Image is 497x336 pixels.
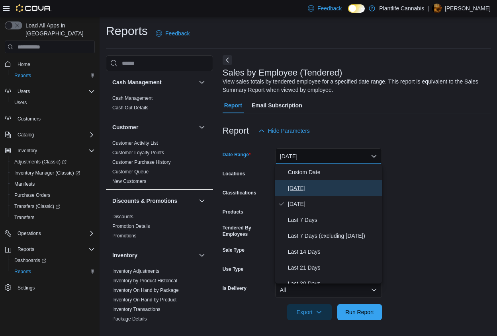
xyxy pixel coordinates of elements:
a: Purchase Orders [11,190,54,200]
span: Inventory Manager (Classic) [14,170,80,176]
button: Purchase Orders [8,190,98,201]
button: Inventory [14,146,40,155]
a: Inventory Manager (Classic) [8,167,98,179]
a: Cash Out Details [112,105,149,111]
span: Last 21 Days [288,263,379,272]
span: Transfers [11,213,95,222]
a: Dashboards [11,256,49,265]
span: Users [18,88,30,95]
span: Settings [14,283,95,293]
button: Reports [8,70,98,81]
button: Users [2,86,98,97]
h3: Inventory [112,251,137,259]
span: Transfers (Classic) [11,202,95,211]
a: Promotions [112,233,137,239]
button: Users [8,97,98,108]
span: Last 7 Days (excluding [DATE]) [288,231,379,241]
a: Users [11,98,30,107]
span: Manifests [14,181,35,187]
span: Inventory Adjustments [112,268,159,274]
button: Hide Parameters [255,123,313,139]
a: Settings [14,283,38,293]
span: Cash Management [112,95,153,101]
div: Select listbox [275,164,382,284]
a: Package Details [112,316,147,322]
span: Manifests [11,179,95,189]
a: Customer Purchase History [112,159,171,165]
span: Reports [11,71,95,80]
div: Discounts & Promotions [106,212,213,244]
span: Users [14,87,95,96]
span: Dashboards [11,256,95,265]
span: Dashboards [14,257,46,264]
button: Transfers [8,212,98,223]
a: Inventory by Product Historical [112,278,177,284]
a: Adjustments (Classic) [8,156,98,167]
a: Cash Management [112,95,153,101]
span: Inventory On Hand by Product [112,297,176,303]
span: Discounts [112,214,133,220]
input: Dark Mode [348,4,365,13]
button: Customers [2,113,98,124]
span: Customer Purchase History [112,159,171,165]
button: Cash Management [112,78,196,86]
button: Next [223,55,232,65]
span: Settings [18,285,35,291]
span: Customers [18,116,41,122]
span: Email Subscription [252,97,302,113]
span: [DATE] [288,183,379,193]
a: Inventory Manager (Classic) [11,168,83,178]
a: Customer Loyalty Points [112,150,164,155]
span: Custom Date [288,167,379,177]
div: View sales totals by tendered employee for a specified date range. This report is equivalent to t... [223,78,487,94]
span: Adjustments (Classic) [14,159,67,165]
span: Reports [14,72,31,79]
button: Home [2,58,98,70]
a: Transfers (Classic) [11,202,63,211]
h3: Sales by Employee (Tendered) [223,68,342,78]
span: Feedback [317,4,342,12]
label: Products [223,209,243,215]
a: Inventory Transactions [112,307,160,312]
a: Reports [11,71,34,80]
span: Inventory On Hand by Package [112,287,179,293]
button: Users [14,87,33,96]
span: Purchase Orders [14,192,51,198]
button: Manifests [8,179,98,190]
img: Cova [16,4,51,12]
a: Transfers [11,213,37,222]
a: Manifests [11,179,38,189]
button: Customer [112,123,196,131]
label: Classifications [223,190,256,196]
button: Catalog [14,130,37,140]
button: All [275,282,382,298]
a: Adjustments (Classic) [11,157,70,167]
button: Reports [2,244,98,255]
span: Reports [11,267,95,276]
span: Users [14,99,27,106]
span: Export [292,304,327,320]
h3: Report [223,126,249,136]
button: Inventory [2,145,98,156]
span: Adjustments (Classic) [11,157,95,167]
button: Cash Management [197,78,207,87]
a: Customer Queue [112,169,149,175]
button: Inventory [197,251,207,260]
span: Users [11,98,95,107]
a: Transfers (Classic) [8,201,98,212]
span: Inventory Manager (Classic) [11,168,95,178]
a: Customer Activity List [112,140,158,146]
span: Report [224,97,242,113]
p: | [427,4,429,13]
button: Operations [14,229,44,238]
a: Dashboards [8,255,98,266]
label: Date Range [223,151,251,158]
span: Last 7 Days [288,215,379,225]
p: Plantlife Cannabis [379,4,424,13]
span: Reports [14,245,95,254]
